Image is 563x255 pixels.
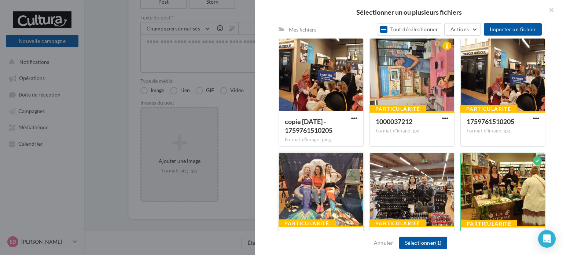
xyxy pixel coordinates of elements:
[450,26,469,32] span: Actions
[435,240,441,246] span: (1)
[285,117,332,134] span: copie 06-10-2025 - 1759761510205
[377,23,441,36] button: Tout désélectionner
[467,117,514,125] span: 1759761510205
[461,220,517,228] div: Particularité
[279,219,335,227] div: Particularité
[289,26,316,33] div: Mes fichiers
[267,9,551,15] h2: Sélectionner un ou plusieurs fichiers
[285,136,357,143] div: Format d'image: jpeg
[467,128,539,134] div: Format d'image: jpg
[369,219,426,227] div: Particularité
[444,23,481,36] button: Actions
[376,117,412,125] span: 1000037212
[371,238,396,247] button: Annuler
[399,237,447,249] button: Sélectionner(1)
[460,105,517,113] div: Particularité
[484,23,542,36] button: Importer un fichier
[490,26,536,32] span: Importer un fichier
[538,230,556,248] div: Open Intercom Messenger
[376,128,448,134] div: Format d'image: jpg
[369,105,426,113] div: Particularité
